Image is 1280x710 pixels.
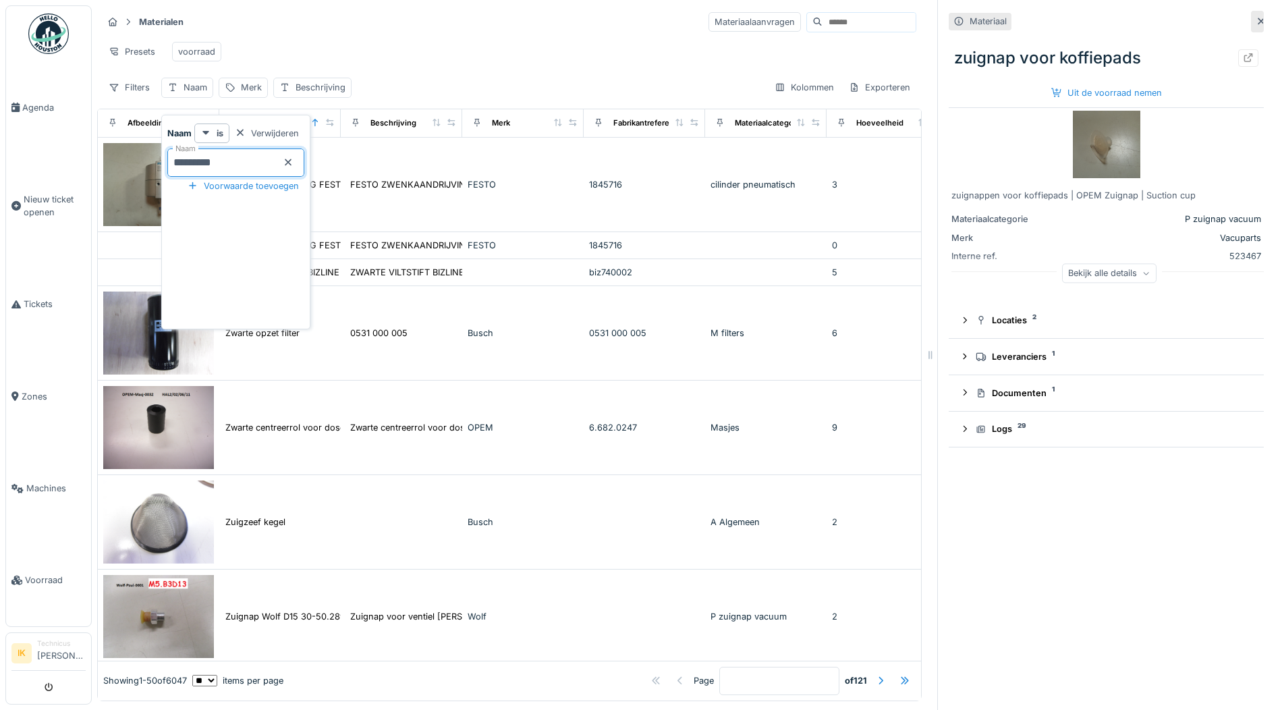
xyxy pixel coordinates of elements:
[769,78,840,97] div: Kolommen
[951,189,1261,202] div: zuignappen voor koffiepads | OPEM Zuignap | Suction cup
[589,327,700,339] div: 0531 000 005
[167,127,192,140] strong: Naam
[11,643,32,663] li: IK
[225,327,300,339] div: Zwarte opzet filter
[184,81,207,94] div: Naam
[103,575,214,658] img: Zuignap Wolf D15 30-50.289
[468,178,578,191] div: FESTO
[350,266,464,279] div: ZWARTE VILTSTIFT BIZLINE
[103,674,187,687] div: Showing 1 - 50 of 6047
[173,143,198,155] label: Naam
[25,574,86,586] span: Voorraad
[103,386,214,469] img: Zwarte centreerrol voor doseerunit Opem
[103,42,161,61] div: Presets
[1046,84,1167,102] div: Uit de voorraad nemen
[708,12,801,32] div: Materiaalaanvragen
[22,101,86,114] span: Agenda
[694,674,714,687] div: Page
[37,638,86,667] li: [PERSON_NAME]
[128,117,168,129] div: Afbeelding
[954,308,1258,333] summary: Locaties2
[951,213,1053,225] div: Materiaalcategorie
[589,178,700,191] div: 1845716
[178,45,215,58] div: voorraad
[1073,111,1140,178] img: zuignap voor koffiepads
[1058,213,1261,225] div: P zuignap vacuum
[241,81,262,94] div: Merk
[468,610,578,623] div: Wolf
[350,327,408,339] div: 0531 000 005
[492,117,510,129] div: Merk
[370,117,416,129] div: Beschrijving
[225,239,412,252] div: ZWENKAANDRIJVING FESTO DRVS-25-90-P
[1058,250,1261,263] div: 523467
[845,674,867,687] strong: of 121
[182,177,304,195] div: Voorwaarde toevoegen
[951,250,1053,263] div: Interne ref.
[976,387,1248,400] div: Documenten
[103,481,214,564] img: Zuigzeef kegel
[711,327,821,339] div: M filters
[217,127,223,140] strong: is
[976,422,1248,435] div: Logs
[24,193,86,219] span: Nieuw ticket openen
[229,124,304,142] div: Verwijderen
[589,266,700,279] div: biz740002
[1062,263,1157,283] div: Bekijk alle details
[225,421,395,434] div: Zwarte centreerrol voor doseerunit Opem
[711,178,821,191] div: cilinder pneumatisch
[22,390,86,403] span: Zones
[350,610,509,623] div: Zuignap voor ventiel [PERSON_NAME]
[970,15,1007,28] div: Materiaal
[468,516,578,528] div: Busch
[103,292,214,375] img: Zwarte opzet filter
[832,610,943,623] div: 2
[1058,231,1261,244] div: Vacuparts
[856,117,903,129] div: Hoeveelheid
[832,178,943,191] div: 3
[954,417,1258,442] summary: Logs29
[350,421,520,434] div: Zwarte centreerrol voor doseerunit Opem
[711,516,821,528] div: A Algemeen
[954,381,1258,406] summary: Documenten1
[832,327,943,339] div: 6
[832,239,943,252] div: 0
[350,239,573,252] div: FESTO ZWENKAANDRIJVING DRVS-25-90-P 1845716
[843,78,916,97] div: Exporteren
[711,421,821,434] div: Masjes
[951,231,1053,244] div: Merk
[350,178,573,191] div: FESTO ZWENKAANDRIJVING DRVS-25-90-P 1845716
[832,421,943,434] div: 9
[225,178,412,191] div: ZWENKAANDRIJVING FESTO DRVS-25-90-P
[225,610,345,623] div: Zuignap Wolf D15 30-50.289
[468,421,578,434] div: OPEM
[103,143,214,226] img: ZWENKAANDRIJVING FESTO DRVS-25-90-P
[37,638,86,649] div: Technicus
[976,350,1248,363] div: Leveranciers
[26,482,86,495] span: Machines
[613,117,684,129] div: Fabrikantreferentie
[468,327,578,339] div: Busch
[949,40,1264,76] div: zuignap voor koffiepads
[589,421,700,434] div: 6.682.0247
[832,516,943,528] div: 2
[296,81,345,94] div: Beschrijving
[225,516,285,528] div: Zuigzeef kegel
[468,239,578,252] div: FESTO
[192,674,283,687] div: items per page
[103,78,156,97] div: Filters
[711,610,821,623] div: P zuignap vacuum
[589,239,700,252] div: 1845716
[976,314,1248,327] div: Locaties
[954,344,1258,369] summary: Leveranciers1
[24,298,86,310] span: Tickets
[134,16,189,28] strong: Materialen
[735,117,803,129] div: Materiaalcategorie
[832,266,943,279] div: 5
[28,13,69,54] img: Badge_color-CXgf-gQk.svg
